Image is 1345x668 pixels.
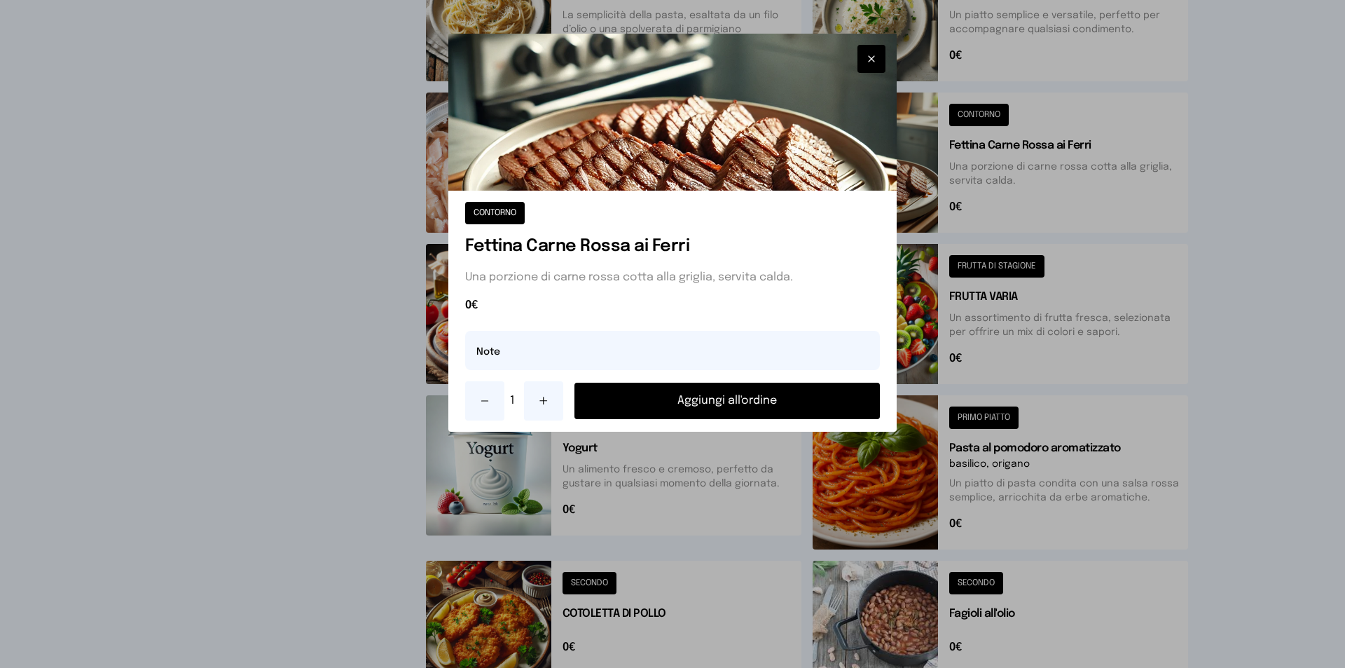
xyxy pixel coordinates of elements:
[510,393,518,409] span: 1
[465,236,880,258] h1: Fettina Carne Rossa ai Ferri
[465,269,880,286] p: Una porzione di carne rossa cotta alla griglia, servita calda.
[448,34,897,191] img: Fettina Carne Rossa ai Ferri
[574,383,880,419] button: Aggiungi all'ordine
[465,202,525,224] button: CONTORNO
[465,297,880,314] span: 0€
